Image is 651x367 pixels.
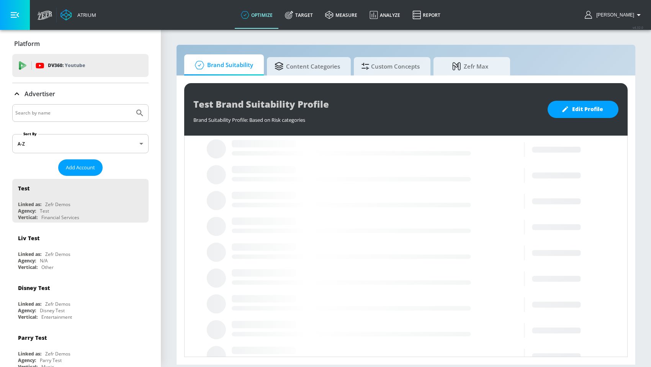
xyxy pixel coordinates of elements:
p: DV360: [48,61,85,70]
div: Brand Suitability Profile: Based on Risk categories [193,113,540,123]
a: measure [319,1,363,29]
span: Zefr Max [441,57,499,75]
a: Analyze [363,1,406,29]
div: Agency: [18,257,36,264]
div: Agency: [18,208,36,214]
div: Other [41,264,54,270]
div: Atrium [74,11,96,18]
p: Platform [14,39,40,48]
div: Zefr Demos [45,251,70,257]
button: Add Account [58,159,103,176]
div: Liv TestLinked as:Zefr DemosAgency:N/AVertical:Other [12,229,149,272]
div: Platform [12,33,149,54]
div: Test [40,208,49,214]
div: Disney TestLinked as:Zefr DemosAgency:Disney TestVertical:Entertainment [12,279,149,322]
div: Linked as: [18,201,41,208]
div: Zefr Demos [45,201,70,208]
span: Custom Concepts [361,57,420,75]
div: Zefr Demos [45,351,70,357]
a: optimize [235,1,279,29]
span: Edit Profile [563,105,603,114]
div: Zefr Demos [45,301,70,307]
div: N/A [40,257,48,264]
label: Sort By [22,131,38,136]
span: login as: uyen.hoang@zefr.com [593,12,634,18]
div: Advertiser [12,83,149,105]
a: Report [406,1,447,29]
div: Agency: [18,307,36,314]
div: Liv Test [18,234,39,242]
div: Parry Test [18,334,47,341]
div: Financial Services [41,214,79,221]
input: Search by name [15,108,131,118]
div: DV360: Youtube [12,54,149,77]
a: Target [279,1,319,29]
button: [PERSON_NAME] [585,10,643,20]
div: Disney Test [18,284,50,292]
div: Agency: [18,357,36,364]
span: v 4.32.0 [633,25,643,29]
button: Edit Profile [548,101,618,118]
div: A-Z [12,134,149,153]
div: Entertainment [41,314,72,320]
div: Linked as: [18,251,41,257]
div: Parry Test [40,357,62,364]
div: Disney Test [40,307,65,314]
div: Vertical: [18,264,38,270]
div: TestLinked as:Zefr DemosAgency:TestVertical:Financial Services [12,179,149,223]
span: Add Account [66,163,95,172]
span: Brand Suitability [192,56,253,74]
div: Linked as: [18,351,41,357]
div: Vertical: [18,214,38,221]
p: Advertiser [25,90,55,98]
span: Content Categories [275,57,340,75]
a: Atrium [61,9,96,21]
div: Test [18,185,29,192]
div: Vertical: [18,314,38,320]
div: Linked as: [18,301,41,307]
p: Youtube [65,61,85,69]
